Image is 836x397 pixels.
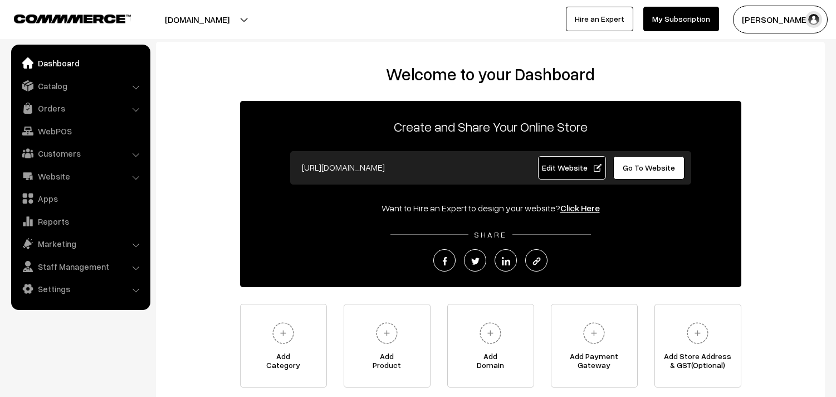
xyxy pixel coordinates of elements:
p: Create and Share Your Online Store [240,117,741,137]
a: COMMMERCE [14,11,111,25]
a: Click Here [560,202,600,214]
a: Orders [14,98,146,118]
img: plus.svg [682,318,713,348]
a: AddProduct [344,304,431,388]
span: Go To Website [623,163,675,172]
img: plus.svg [371,318,402,348]
a: Staff Management [14,256,146,277]
span: Add Category [241,352,326,374]
img: COMMMERCE [14,14,131,23]
h2: Welcome to your Dashboard [167,64,814,84]
img: plus.svg [475,318,506,348]
img: plus.svg [268,318,299,348]
a: Go To Website [613,156,685,180]
a: Reports [14,211,146,231]
a: WebPOS [14,121,146,141]
span: Add Store Address & GST(Optional) [655,352,741,374]
a: Add Store Address& GST(Optional) [654,304,741,388]
span: Add Product [344,352,430,374]
a: Dashboard [14,53,146,73]
a: Add PaymentGateway [551,304,638,388]
a: Catalog [14,76,146,96]
a: Apps [14,188,146,209]
div: Want to Hire an Expert to design your website? [240,201,741,215]
span: Add Domain [448,352,534,374]
a: Marketing [14,234,146,254]
a: Hire an Expert [566,7,633,31]
a: Settings [14,279,146,299]
img: plus.svg [579,318,609,348]
a: Customers [14,143,146,163]
button: [DOMAIN_NAME] [126,6,268,33]
a: AddDomain [447,304,534,388]
span: Edit Website [542,163,602,172]
a: Edit Website [538,156,606,180]
span: Add Payment Gateway [551,352,637,374]
a: AddCategory [240,304,327,388]
span: SHARE [468,230,512,239]
button: [PERSON_NAME] [733,6,828,33]
a: Website [14,166,146,186]
a: My Subscription [643,7,719,31]
img: user [805,11,822,28]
